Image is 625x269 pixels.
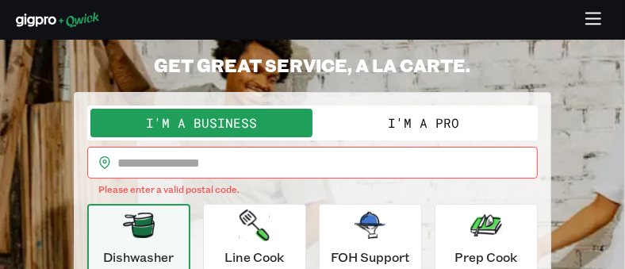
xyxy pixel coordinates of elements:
[331,248,410,267] p: FOH Support
[312,109,535,137] button: I'm a Pro
[74,54,551,76] h2: GET GREAT SERVICE, A LA CARTE.
[98,182,527,198] p: Please enter a valid postal code.
[225,248,285,267] p: Line Cook
[455,248,518,267] p: Prep Cook
[104,248,174,267] p: Dishwasher
[90,109,312,137] button: I'm a Business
